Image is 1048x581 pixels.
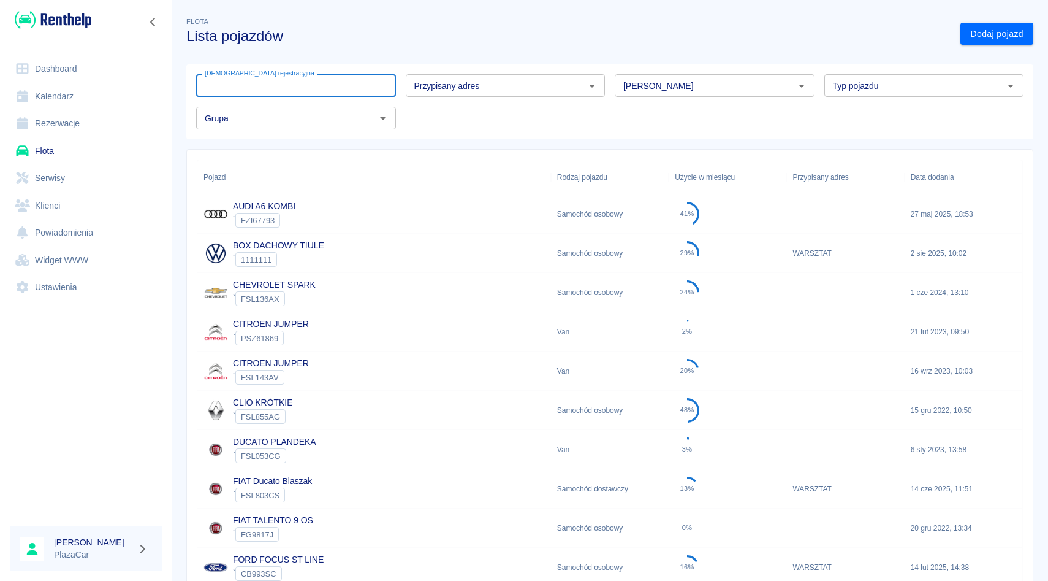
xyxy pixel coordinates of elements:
[233,437,316,447] a: DUCATO PLANDEKA
[669,160,786,194] div: Użycie w miesiącu
[236,373,284,382] span: FSL143AV
[186,18,208,25] span: Flota
[905,509,1022,548] div: 20 gru 2022, 13:34
[236,491,284,500] span: FSL803CS
[233,358,309,368] a: CITROEN JUMPER
[10,192,162,220] a: Klienci
[905,160,1022,194] div: Data dodania
[551,430,669,469] div: Van
[905,469,1022,509] div: 14 cze 2025, 11:51
[905,391,1022,430] div: 15 gru 2022, 10:50
[233,280,316,290] a: CHEVROLET SPARK
[680,210,694,218] div: 41%
[905,194,1022,234] div: 27 maj 2025, 18:53
[551,312,669,352] div: Van
[203,398,228,423] img: Image
[905,352,1022,391] div: 16 wrz 2023, 10:03
[10,10,91,30] a: Renthelp logo
[233,476,312,486] a: FIAT Ducato Blaszak
[233,291,316,306] div: `
[233,448,316,463] div: `
[233,331,309,345] div: `
[10,55,162,83] a: Dashboard
[236,216,279,225] span: FZI67793
[236,334,283,343] span: PSZ61869
[551,391,669,430] div: Samochód osobowy
[233,240,324,250] a: BOX DACHOWY TIULE
[203,280,228,305] img: Image
[793,77,810,94] button: Otwórz
[203,477,228,501] img: Image
[233,527,313,542] div: `
[233,566,324,581] div: `
[236,569,281,579] span: CB993SC
[786,160,904,194] div: Przypisany adres
[10,83,162,110] a: Kalendarz
[680,563,694,571] div: 16%
[551,273,669,312] div: Samochód osobowy
[203,359,228,383] img: Image
[10,247,162,274] a: Widget WWW
[551,509,669,548] div: Samochód osobowy
[792,160,848,194] div: Przypisany adres
[905,234,1022,273] div: 2 sie 2025, 10:02
[197,160,551,194] div: Pojazd
[10,219,162,247] a: Powiadomienia
[226,169,243,186] button: Sort
[236,255,276,264] span: 1111111
[960,23,1033,45] a: Dodaj pojazd
[236,412,285,421] span: FSL855AG
[551,194,669,234] div: Samochód osobowy
[786,469,904,509] div: WARSZTAT
[233,370,309,385] div: `
[186,28,951,45] h3: Lista pojazdów
[203,202,228,226] img: Image
[551,160,669,194] div: Rodzaj pojazdu
[233,398,292,407] a: CLIO KRÓTKIE
[583,77,601,94] button: Otwórz
[233,319,309,329] a: CITROEN JUMPER
[10,274,162,301] a: Ustawienia
[233,488,312,502] div: `
[680,249,694,257] div: 29%
[233,201,295,211] a: AUDI A6 KOMBI
[15,10,91,30] img: Renthelp logo
[905,430,1022,469] div: 6 sty 2023, 13:58
[233,555,324,564] a: FORD FOCUS ST LINE
[10,110,162,137] a: Rezerwacje
[54,548,132,561] p: PlazaCar
[551,352,669,391] div: Van
[203,516,228,541] img: Image
[682,524,693,532] div: 0%
[203,437,228,462] img: Image
[680,406,694,414] div: 48%
[680,367,694,375] div: 20%
[680,288,694,296] div: 24%
[233,213,295,228] div: `
[233,409,292,424] div: `
[10,137,162,165] a: Flota
[10,164,162,192] a: Serwisy
[682,445,693,453] div: 3%
[54,536,132,548] h6: [PERSON_NAME]
[905,273,1022,312] div: 1 cze 2024, 13:10
[203,241,228,266] img: Image
[233,515,313,525] a: FIAT TALENTO 9 OS
[236,294,284,304] span: FSL136AX
[675,160,735,194] div: Użycie w miesiącu
[551,469,669,509] div: Samochód dostawczy
[144,14,162,30] button: Zwiń nawigację
[233,252,324,267] div: `
[203,320,228,344] img: Image
[203,160,226,194] div: Pojazd
[551,234,669,273] div: Samochód osobowy
[236,530,278,539] span: FG9817J
[911,160,954,194] div: Data dodania
[1002,77,1019,94] button: Otwórz
[557,160,607,194] div: Rodzaj pojazdu
[905,312,1022,352] div: 21 lut 2023, 09:50
[205,69,314,78] label: [DEMOGRAPHIC_DATA] rejestracyjna
[786,234,904,273] div: WARSZTAT
[203,555,228,580] img: Image
[682,328,693,336] div: 2%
